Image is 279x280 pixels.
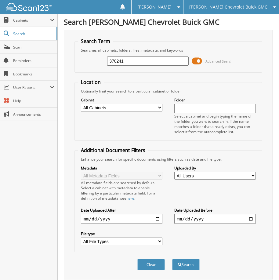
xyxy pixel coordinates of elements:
[64,17,273,27] h1: Search [PERSON_NAME] Chevrolet Buick GMC
[13,71,54,77] span: Bookmarks
[13,98,54,104] span: Help
[137,259,165,270] button: Clear
[13,31,53,36] span: Search
[81,165,162,171] label: Metadata
[6,3,52,11] img: scan123-logo-white.svg
[78,48,259,53] div: Searches all cabinets, folders, files, metadata, and keywords
[13,18,50,23] span: Cabinets
[78,147,148,154] legend: Additional Document Filters
[78,157,259,162] div: Enhance your search for specific documents using filters such as date and file type.
[81,231,162,236] label: File type
[78,38,113,45] legend: Search Term
[81,208,162,213] label: Date Uploaded After
[174,114,256,134] div: Select a cabinet and begin typing the name of the folder you want to search in. If the name match...
[137,5,172,9] span: [PERSON_NAME]
[172,259,200,270] button: Search
[81,97,162,103] label: Cabinet
[78,89,259,94] div: Optionally limit your search to a particular cabinet or folder
[174,208,256,213] label: Date Uploaded Before
[13,85,50,90] span: User Reports
[174,214,256,224] input: end
[13,112,54,117] span: Announcements
[81,214,162,224] input: start
[174,97,256,103] label: Folder
[81,180,162,201] div: All metadata fields are searched by default. Select a cabinet with metadata to enable filtering b...
[248,251,279,280] iframe: Chat Widget
[13,58,54,63] span: Reminders
[174,165,256,171] label: Uploaded By
[126,196,134,201] a: here
[205,59,233,64] span: Advanced Search
[189,5,267,9] span: [PERSON_NAME] Chevrolet Buick GMC
[13,45,54,50] span: Scan
[78,79,104,85] legend: Location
